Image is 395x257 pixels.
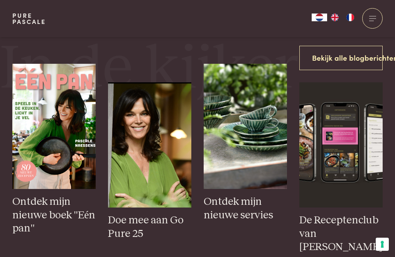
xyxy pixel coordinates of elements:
[299,46,383,70] a: Bekijk alle blogberichten
[343,14,358,21] a: FR
[312,14,327,21] div: Language
[327,14,358,21] ul: Language list
[12,64,96,189] img: één pan - voorbeeldcover
[108,82,191,240] a: pascale_foto Doe mee aan Go Pure 25
[108,82,191,208] img: pascale_foto
[12,64,96,235] a: één pan - voorbeeldcover Ontdek mijn nieuwe boek "Eén pan"
[204,64,287,189] img: groen_servies_23
[299,82,383,208] img: iPhone 13 Pro Mockup front and side view
[204,195,287,222] h3: Ontdek mijn nieuwe servies
[12,195,96,235] h3: Ontdek mijn nieuwe boek "Eén pan"
[376,238,389,251] button: Uw voorkeuren voor toestemming voor trackingtechnologieën
[327,14,343,21] a: EN
[312,14,327,21] a: NL
[312,14,358,21] aside: Language selected: Nederlands
[299,214,383,254] h3: De Receptenclub van [PERSON_NAME]
[204,64,287,222] a: groen_servies_23 Ontdek mijn nieuwe servies
[12,12,46,25] a: PurePascale
[108,214,191,240] h3: Doe mee aan Go Pure 25
[299,82,383,254] a: iPhone 13 Pro Mockup front and side view De Receptenclub van [PERSON_NAME]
